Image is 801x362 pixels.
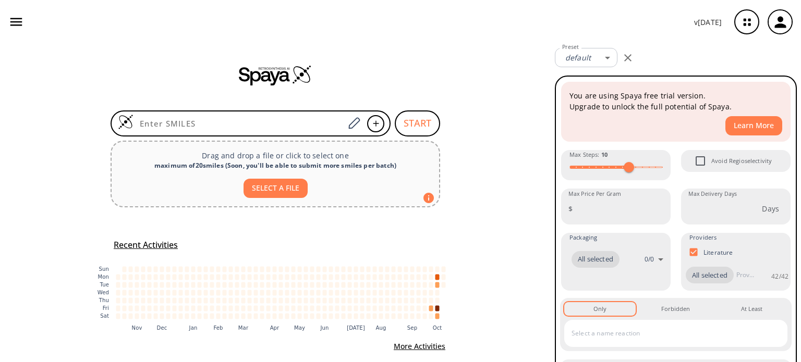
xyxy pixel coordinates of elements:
[390,337,450,356] button: More Activities
[640,302,711,316] button: Forbidden
[294,325,305,331] text: May
[593,304,606,314] div: Only
[120,161,431,170] div: maximum of 20 smiles ( Soon, you'll be able to submit more smiles per batch )
[703,248,733,257] p: Literature
[762,203,779,214] p: Days
[132,325,442,331] g: x-axis tick label
[99,266,109,272] text: Sun
[99,282,109,288] text: Tue
[645,255,654,264] p: 0 / 0
[711,156,772,166] span: Avoid Regioselectivity
[572,254,620,265] span: All selected
[601,151,608,158] strong: 10
[189,325,198,331] text: Jan
[771,272,788,281] p: 42 / 42
[270,325,280,331] text: Apr
[395,110,440,136] button: START
[568,203,573,214] p: $
[565,53,591,63] em: default
[689,150,711,172] span: Avoid Regioselectivity
[114,240,178,251] h5: Recent Activities
[433,325,442,331] text: Oct
[118,114,133,130] img: Logo Spaya
[120,150,431,161] p: Drag and drop a file or click to select one
[569,150,608,159] span: Max Steps :
[569,233,597,242] span: Packaging
[734,267,757,283] input: Provider name
[100,313,109,319] text: Sat
[320,325,329,331] text: Jun
[741,304,762,314] div: At Least
[688,190,737,198] label: Max Delivery Days
[99,297,109,303] text: Thu
[103,305,109,311] text: Fri
[133,118,344,129] input: Enter SMILES
[238,325,249,331] text: Mar
[116,266,446,319] g: cell
[569,325,767,342] input: Select a name reaction
[562,43,579,51] label: Preset
[244,179,308,198] button: SELECT A FILE
[98,274,109,280] text: Mon
[725,116,782,135] button: Learn More
[716,302,787,316] button: At Least
[132,325,142,331] text: Nov
[110,236,182,254] button: Recent Activities
[564,302,636,316] button: Only
[407,325,417,331] text: Sep
[239,65,312,85] img: Spaya logo
[689,233,717,242] span: Providers
[347,325,365,331] text: [DATE]
[568,190,621,198] label: Max Price Per Gram
[376,325,386,331] text: Aug
[98,266,109,319] g: y-axis tick label
[569,90,782,112] p: You are using Spaya free trial version. Upgrade to unlock the full potential of Spaya.
[686,270,734,281] span: All selected
[213,325,223,331] text: Feb
[98,290,109,295] text: Wed
[157,325,167,331] text: Dec
[694,17,722,28] p: v [DATE]
[661,304,690,314] div: Forbidden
